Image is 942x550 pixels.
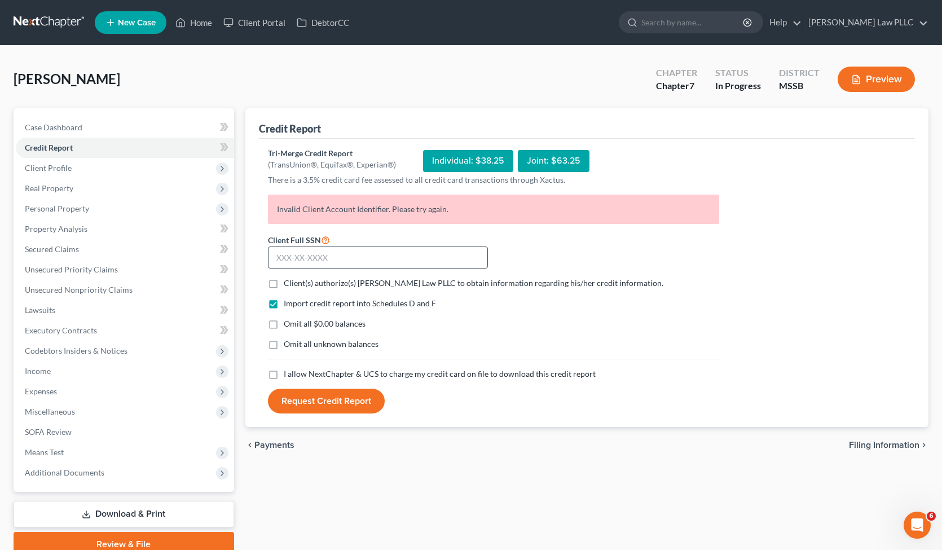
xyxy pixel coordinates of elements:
[25,305,55,315] span: Lawsuits
[16,259,234,280] a: Unsecured Priority Claims
[838,67,915,92] button: Preview
[245,441,254,450] i: chevron_left
[25,447,64,457] span: Means Test
[16,138,234,158] a: Credit Report
[715,67,761,80] div: Status
[25,122,82,132] span: Case Dashboard
[170,12,218,33] a: Home
[25,346,127,355] span: Codebtors Insiders & Notices
[25,183,73,193] span: Real Property
[268,148,396,159] div: Tri-Merge Credit Report
[284,319,366,328] span: Omit all $0.00 balances
[927,512,936,521] span: 6
[25,407,75,416] span: Miscellaneous
[25,224,87,234] span: Property Analysis
[25,163,72,173] span: Client Profile
[268,247,488,269] input: XXX-XX-XXXX
[25,468,104,477] span: Additional Documents
[656,67,697,80] div: Chapter
[284,278,663,288] span: Client(s) authorize(s) [PERSON_NAME] Law PLLC to obtain information regarding his/her credit info...
[218,12,291,33] a: Client Portal
[423,150,513,172] div: Individual: $38.25
[849,441,919,450] span: Filing Information
[284,339,378,349] span: Omit all unknown balances
[16,300,234,320] a: Lawsuits
[14,501,234,527] a: Download & Print
[25,265,118,274] span: Unsecured Priority Claims
[715,80,761,93] div: In Progress
[25,285,133,294] span: Unsecured Nonpriority Claims
[259,122,321,135] div: Credit Report
[118,19,156,27] span: New Case
[16,219,234,239] a: Property Analysis
[656,80,697,93] div: Chapter
[245,441,294,450] button: chevron_left Payments
[268,174,719,186] p: There is a 3.5% credit card fee assessed to all credit card transactions through Xactus.
[518,150,589,172] div: Joint: $63.25
[14,71,120,87] span: [PERSON_NAME]
[25,427,72,437] span: SOFA Review
[779,67,820,80] div: District
[268,389,385,413] button: Request Credit Report
[919,441,928,450] i: chevron_right
[284,369,596,379] span: I allow NextChapter & UCS to charge my credit card on file to download this credit report
[268,159,396,170] div: (TransUnion®, Equifax®, Experian®)
[16,117,234,138] a: Case Dashboard
[16,239,234,259] a: Secured Claims
[25,143,73,152] span: Credit Report
[779,80,820,93] div: MSSB
[25,366,51,376] span: Income
[25,325,97,335] span: Executory Contracts
[764,12,802,33] a: Help
[803,12,928,33] a: [PERSON_NAME] Law PLLC
[284,298,436,308] span: Import credit report into Schedules D and F
[25,386,57,396] span: Expenses
[16,280,234,300] a: Unsecured Nonpriority Claims
[16,320,234,341] a: Executory Contracts
[689,80,694,91] span: 7
[268,195,719,224] p: Invalid Client Account Identifier. Please try again.
[25,244,79,254] span: Secured Claims
[291,12,355,33] a: DebtorCC
[254,441,294,450] span: Payments
[904,512,931,539] iframe: Intercom live chat
[849,441,928,450] button: Filing Information chevron_right
[16,422,234,442] a: SOFA Review
[641,12,745,33] input: Search by name...
[25,204,89,213] span: Personal Property
[268,235,321,245] span: Client Full SSN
